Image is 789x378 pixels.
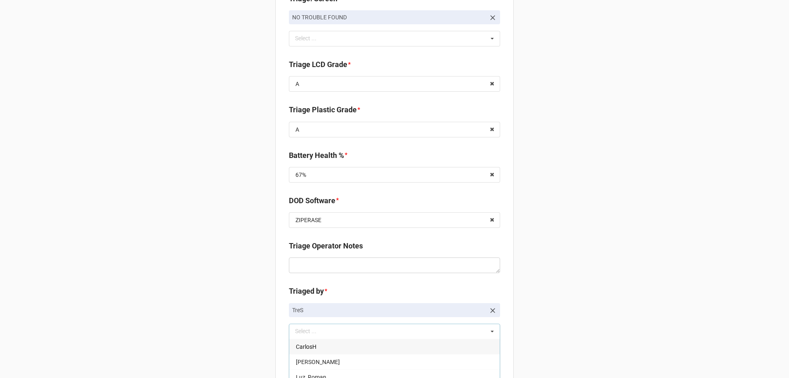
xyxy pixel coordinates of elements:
[289,195,335,206] label: DOD Software
[295,217,321,223] div: ZIPERASE
[295,127,299,132] div: A
[289,104,357,116] label: Triage Plastic Grade
[295,172,306,178] div: 67%
[289,240,363,252] label: Triage Operator Notes
[292,13,485,21] p: NO TROUBLE FOUND
[289,285,324,297] label: Triaged by
[296,343,316,350] span: CarlosH
[289,150,344,161] label: Battery Health %
[289,59,347,70] label: Triage LCD Grade
[293,34,328,43] div: Select ...
[292,306,485,314] p: TreS
[295,81,299,87] div: A
[296,359,340,365] span: [PERSON_NAME]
